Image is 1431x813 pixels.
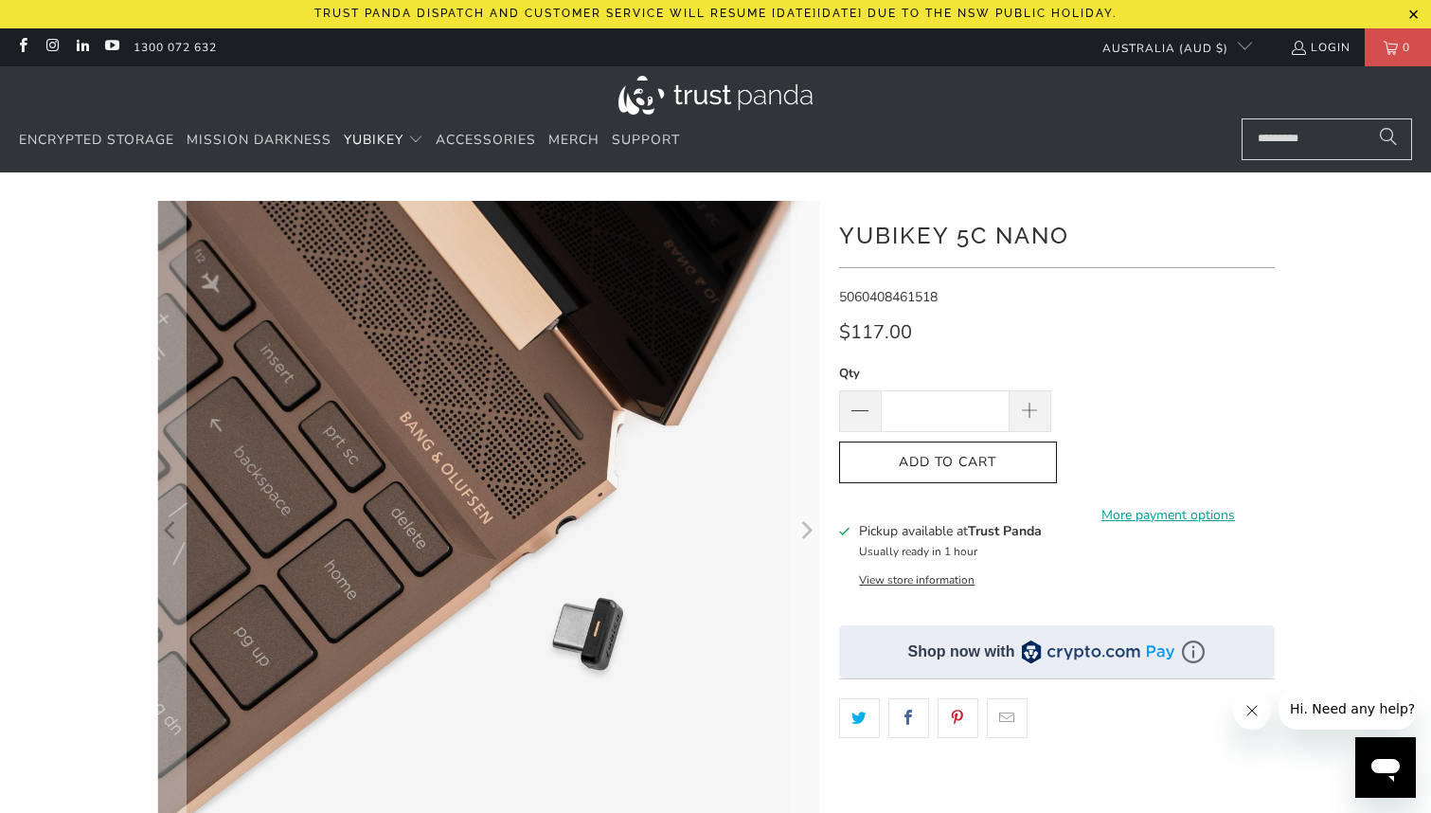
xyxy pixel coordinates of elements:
b: Trust Panda [968,522,1042,540]
input: Search... [1242,118,1412,160]
span: 0 [1398,28,1415,66]
button: Australia (AUD $) [1087,28,1252,66]
a: Trust Panda Australia on Instagram [44,40,60,55]
a: More payment options [1063,505,1275,526]
span: Accessories [436,131,536,149]
span: $117.00 [839,319,912,345]
span: Add to Cart [859,455,1037,471]
button: Search [1365,118,1412,160]
a: 1300 072 632 [134,37,217,58]
label: Qty [839,363,1051,384]
a: Encrypted Storage [19,118,174,163]
small: Usually ready in 1 hour [859,544,977,559]
span: Encrypted Storage [19,131,174,149]
iframe: Message from company [1279,688,1416,730]
a: Share this on Pinterest [938,698,978,738]
p: Trust Panda dispatch and customer service will resume [DATE][DATE] due to the NSW public holiday. [314,7,1117,20]
span: Merch [548,131,599,149]
a: 0 [1365,28,1431,66]
a: Trust Panda Australia on Facebook [14,40,30,55]
summary: YubiKey [344,118,423,163]
a: Mission Darkness [187,118,331,163]
a: Login [1290,37,1351,58]
nav: Translation missing: en.navigation.header.main_nav [19,118,680,163]
a: Share this on Facebook [888,698,929,738]
a: Trust Panda Australia on YouTube [103,40,119,55]
a: Email this to a friend [987,698,1028,738]
span: YubiKey [344,131,403,149]
a: Accessories [436,118,536,163]
span: Mission Darkness [187,131,331,149]
h1: YubiKey 5C Nano [839,215,1275,253]
a: Support [612,118,680,163]
iframe: Button to launch messaging window [1355,737,1416,798]
a: Merch [548,118,599,163]
div: Shop now with [908,641,1015,662]
span: 5060408461518 [839,288,938,306]
a: Share this on Twitter [839,698,880,738]
button: Add to Cart [839,442,1057,484]
iframe: Close message [1233,692,1271,730]
button: View store information [859,572,975,587]
a: Trust Panda Australia on LinkedIn [74,40,90,55]
span: Support [612,131,680,149]
img: Trust Panda Australia [618,76,813,115]
h3: Pickup available at [859,521,1042,541]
